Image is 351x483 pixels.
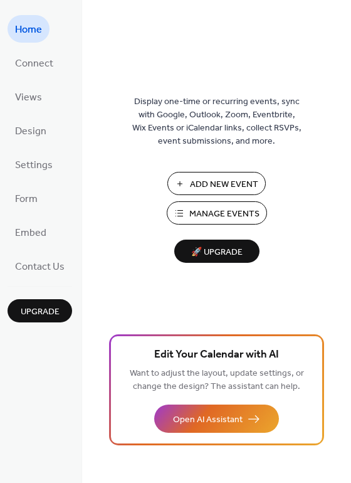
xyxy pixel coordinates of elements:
span: Connect [15,54,53,74]
span: Manage Events [189,208,259,221]
span: Want to adjust the layout, update settings, or change the design? The assistant can help. [130,365,304,395]
span: Embed [15,223,46,243]
span: Upgrade [21,305,60,319]
a: Form [8,184,45,212]
span: Open AI Assistant [173,413,243,427]
button: Manage Events [167,201,267,225]
span: Views [15,88,42,108]
span: Add New Event [190,178,258,191]
span: Home [15,20,42,40]
button: 🚀 Upgrade [174,240,259,263]
a: Settings [8,151,60,178]
span: Design [15,122,46,142]
span: Edit Your Calendar with AI [154,346,279,364]
a: Embed [8,218,54,246]
button: Add New Event [167,172,266,195]
span: 🚀 Upgrade [182,244,252,261]
button: Upgrade [8,299,72,322]
a: Home [8,15,50,43]
button: Open AI Assistant [154,405,279,433]
span: Contact Us [15,257,65,277]
span: Form [15,189,38,210]
span: Display one-time or recurring events, sync with Google, Outlook, Zoom, Eventbrite, Wix Events or ... [132,95,301,148]
a: Contact Us [8,252,72,280]
span: Settings [15,156,53,176]
a: Views [8,83,50,110]
a: Design [8,117,54,144]
a: Connect [8,49,61,77]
